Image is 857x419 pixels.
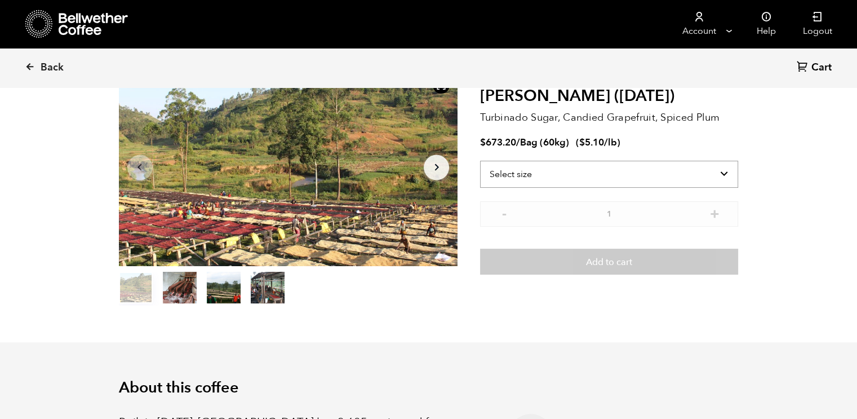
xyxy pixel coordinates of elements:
[576,136,620,149] span: ( )
[811,61,832,74] span: Cart
[516,136,520,149] span: /
[604,136,617,149] span: /lb
[480,110,738,125] p: Turbinado Sugar, Candied Grapefruit, Spiced Plum
[41,61,64,74] span: Back
[497,207,511,218] button: -
[480,249,738,275] button: Add to cart
[579,136,604,149] bdi: 5.10
[707,207,721,218] button: +
[119,379,739,397] h2: About this coffee
[520,136,569,149] span: Bag (60kg)
[480,87,738,106] h2: [PERSON_NAME] ([DATE])
[480,136,516,149] bdi: 673.20
[579,136,585,149] span: $
[480,136,486,149] span: $
[797,60,834,76] a: Cart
